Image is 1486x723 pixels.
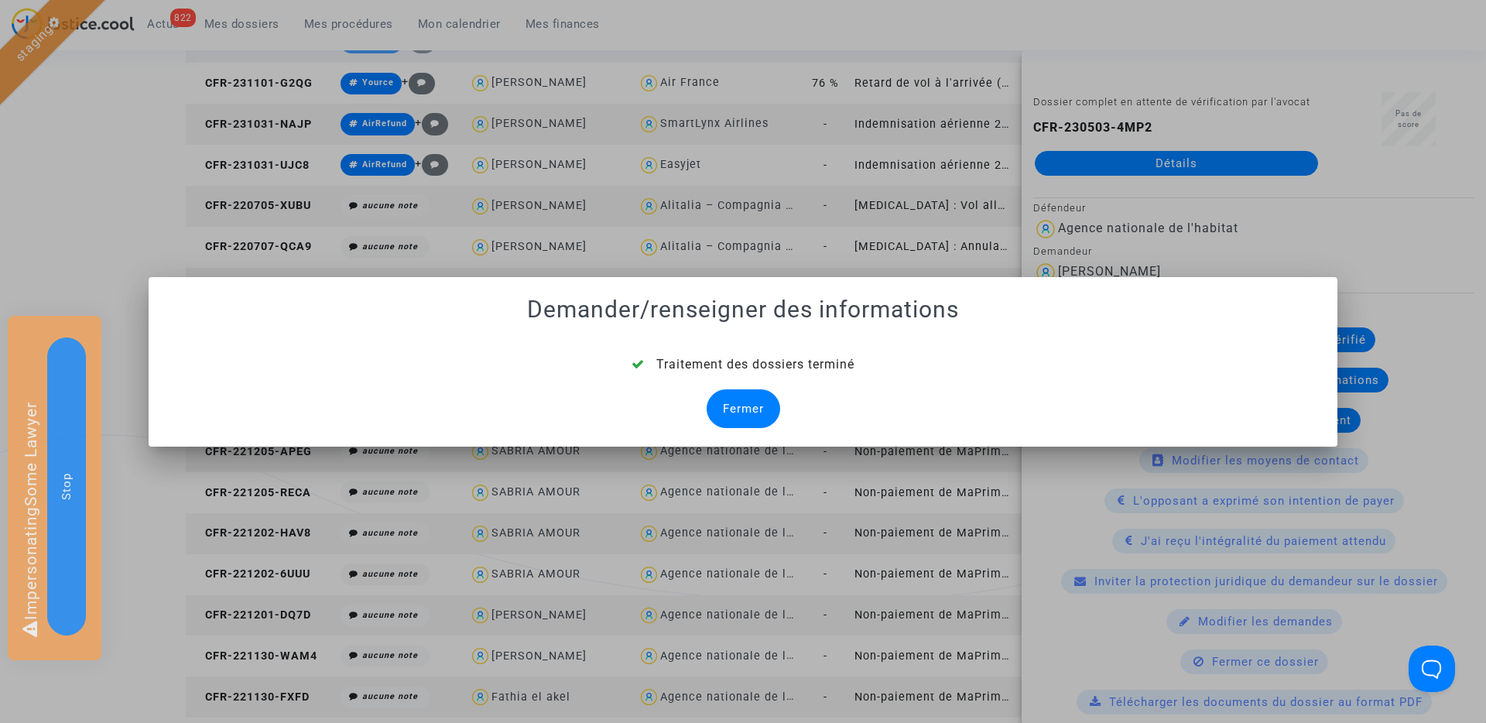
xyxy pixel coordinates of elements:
[167,296,1319,324] h1: Demander/renseigner des informations
[656,357,854,372] span: Traitement des dossiers terminé
[707,389,780,428] div: Fermer
[60,473,74,500] span: Stop
[8,316,101,660] div: Impersonating
[1409,646,1455,692] iframe: Help Scout Beacon - Open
